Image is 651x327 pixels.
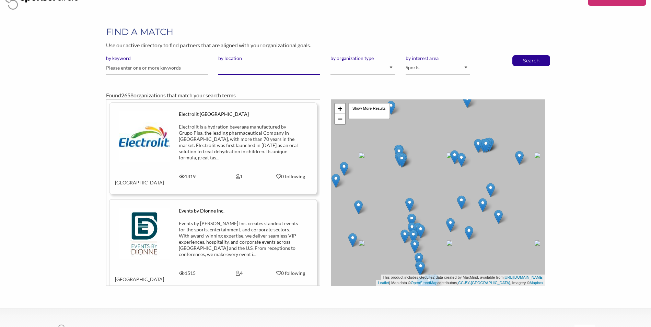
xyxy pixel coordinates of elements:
div: 0 following [270,270,312,276]
div: Found organizations that match your search terms [106,91,545,99]
div: Events by Dionne Inc. [179,208,299,214]
div: 0 following [270,173,312,180]
a: Events by Dionne Inc. Events by [PERSON_NAME] Inc. creates standout events for the sports, entert... [115,208,311,282]
div: Electrolit is a hydration beverage manufactured by Grupo Pisa, the leading pharmaceutical Company... [179,124,299,161]
a: Zoom in [335,104,345,114]
a: Leaflet [378,281,389,285]
div: 4 [213,270,265,276]
div: | Map data © contributors, , Imagery © [376,280,545,286]
label: by location [218,55,320,61]
label: by interest area [406,55,470,61]
div: [GEOGRAPHIC_DATA] [110,173,162,186]
input: Please enter one or more keywords [106,61,208,75]
div: 1515 [162,270,213,276]
button: Search [520,56,543,66]
div: 1319 [162,173,213,180]
span: 2658 [121,92,133,98]
div: Events by [PERSON_NAME] Inc. creates standout events for the sports, entertainment, and corporate... [179,220,299,257]
a: CC-BY-[GEOGRAPHIC_DATA] [458,281,510,285]
h1: FIND A MATCH [106,26,545,38]
div: Show More Results [348,103,390,119]
a: [URL][DOMAIN_NAME] [504,275,544,279]
p: Use our active directory to find partners that are aligned with your organizational goals. [106,41,545,50]
a: Mapbox [530,281,543,285]
img: omojr9dbzgsxyub8dosi [119,111,170,162]
div: This product includes GeoLite2 data created by MaxMind, available from [381,275,545,280]
div: [GEOGRAPHIC_DATA] [110,270,162,282]
div: Electrolit [GEOGRAPHIC_DATA] [179,111,299,117]
label: by organization type [330,55,395,61]
div: 1 [213,173,265,180]
a: Electrolit [GEOGRAPHIC_DATA] Electrolit is a hydration beverage manufactured by Grupo Pisa, the l... [115,111,311,186]
label: by keyword [106,55,208,61]
a: Zoom out [335,114,345,124]
a: OpenStreetMap [411,281,438,285]
img: ovnfrzwyoasqcuxtqoo4 [119,208,170,259]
